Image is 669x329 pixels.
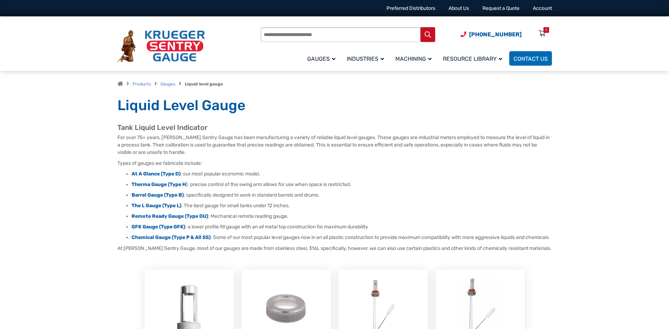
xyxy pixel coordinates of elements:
a: Products [133,82,151,86]
span: Machining [395,55,432,62]
a: At A Glance (Type D) [132,171,181,177]
a: Gauges [160,82,175,86]
a: Request a Quote [482,5,519,11]
span: Gauges [307,55,335,62]
a: The L Gauge (Type L) [132,203,181,209]
a: Barrel Gauge (Type B) [132,192,184,198]
a: Chemical Gauge (Type P & All SS) [132,234,211,240]
li: : our most popular economic model. [132,171,552,178]
a: Industries [342,50,391,67]
img: Krueger Sentry Gauge [117,30,205,62]
a: About Us [449,5,469,11]
a: Contact Us [509,51,552,66]
a: Machining [391,50,439,67]
li: : specifically designed to work in standard barrels and drums. [132,192,552,199]
p: For over 75+ years, [PERSON_NAME] Sentry Gauge has been manufacturing a variety of reliable liqui... [117,134,552,156]
a: GFK Gauge (Type GFK) [132,224,185,230]
li: : Some of our most popular level gauges now in an all plastic construction to provide maximum com... [132,234,552,241]
a: Phone Number (920) 434-8860 [461,30,522,39]
li: : a lower profile fill gauge with an all metal top construction for maximum durability [132,223,552,231]
p: At [PERSON_NAME] Sentry Gauge, most of our gauges are made from stainless steel, 316L specificall... [117,245,552,252]
li: : The best gauge for small tanks under 12 inches. [132,202,552,209]
span: Resource Library [443,55,502,62]
p: Types of gauges we fabricate include: [117,160,552,167]
a: Remote Ready Gauge (Type DU) [132,213,208,219]
a: Gauges [303,50,342,67]
a: Therma Gauge (Type H) [132,181,188,187]
strong: Therma Gauge (Type H [132,181,186,187]
span: Industries [347,55,384,62]
h2: Tank Liquid Level Indicator [117,123,552,132]
span: [PHONE_NUMBER] [469,31,522,38]
li: : Mechanical remote reading gauge. [132,213,552,220]
h1: Liquid Level Gauge [117,97,552,114]
a: Preferred Distributors [387,5,435,11]
a: Account [533,5,552,11]
a: Resource Library [439,50,509,67]
strong: Liquid level gauge [185,82,223,86]
span: Contact Us [513,55,548,62]
div: 0 [545,27,547,33]
li: : precise control of the swing arm allows for use when space is restricted. [132,181,552,188]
